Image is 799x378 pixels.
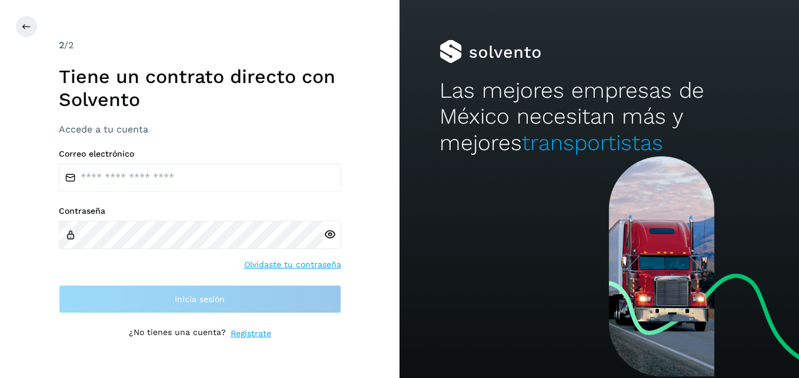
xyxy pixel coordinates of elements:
label: Contraseña [59,206,341,216]
div: /2 [59,38,341,52]
span: transportistas [522,130,663,155]
h1: Tiene un contrato directo con Solvento [59,65,341,111]
label: Correo electrónico [59,149,341,159]
h3: Accede a tu cuenta [59,124,341,135]
h2: Las mejores empresas de México necesitan más y mejores [440,78,759,156]
span: Inicia sesión [175,295,225,303]
a: Olvidaste tu contraseña [244,258,341,271]
p: ¿No tienes una cuenta? [129,327,226,340]
a: Regístrate [231,327,271,340]
button: Inicia sesión [59,285,341,313]
span: 2 [59,39,64,51]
